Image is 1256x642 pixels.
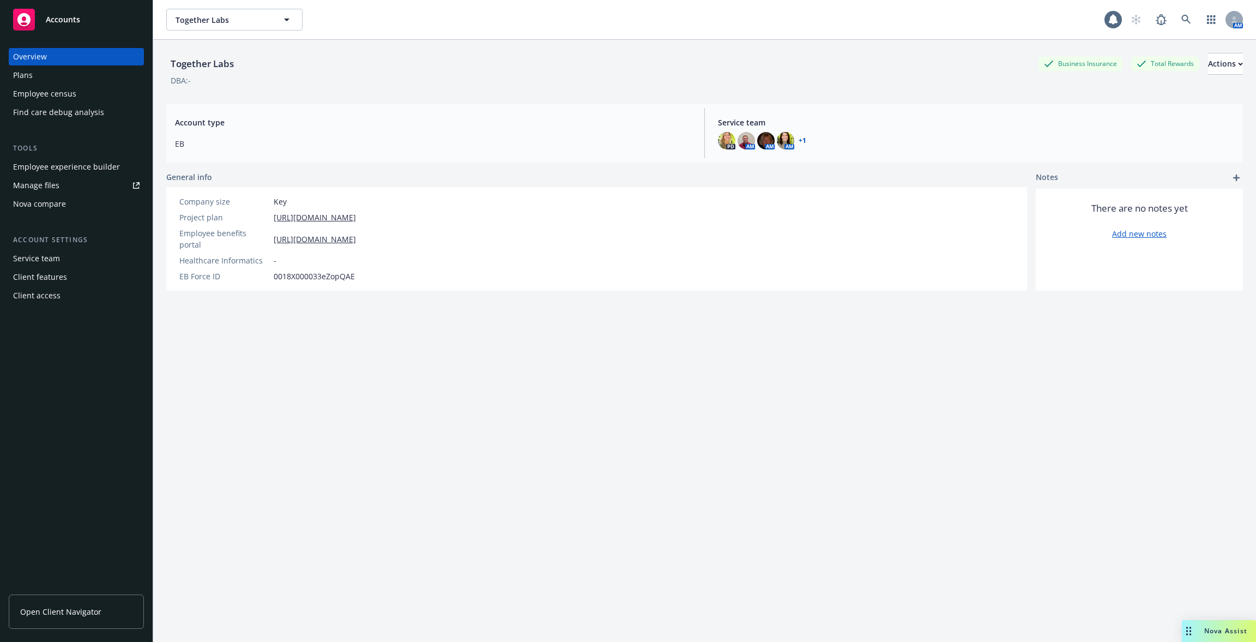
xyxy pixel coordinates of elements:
span: Key [274,196,287,207]
a: Employee experience builder [9,158,144,176]
span: EB [175,138,691,149]
a: Add new notes [1112,228,1167,239]
div: Client access [13,287,61,304]
a: [URL][DOMAIN_NAME] [274,212,356,223]
div: Business Insurance [1038,57,1122,70]
div: Company size [179,196,269,207]
button: Nova Assist [1182,620,1256,642]
div: Plans [13,67,33,84]
div: Employee census [13,85,76,103]
div: Healthcare Informatics [179,255,269,266]
div: Drag to move [1182,620,1195,642]
a: Find care debug analysis [9,104,144,121]
img: photo [718,132,735,149]
div: Together Labs [166,57,238,71]
a: Nova compare [9,195,144,213]
a: +1 [799,137,806,144]
div: Employee experience builder [13,158,120,176]
div: EB Force ID [179,271,269,282]
img: photo [738,132,755,149]
div: Service team [13,250,60,267]
span: Service team [718,117,1234,128]
a: Client access [9,287,144,304]
a: Service team [9,250,144,267]
span: Accounts [46,15,80,24]
span: Nova Assist [1204,626,1247,635]
span: 0018X000033eZopQAE [274,271,355,282]
a: Switch app [1200,9,1222,31]
div: Total Rewards [1131,57,1199,70]
button: Actions [1208,53,1243,75]
a: Overview [9,48,144,65]
span: General info [166,171,212,183]
img: photo [757,132,775,149]
div: Actions [1208,53,1243,74]
span: Notes [1036,171,1058,184]
a: Search [1175,9,1197,31]
a: Accounts [9,4,144,35]
a: Manage files [9,177,144,194]
a: Report a Bug [1150,9,1172,31]
div: Manage files [13,177,59,194]
div: Tools [9,143,144,154]
span: There are no notes yet [1091,202,1188,215]
a: Client features [9,268,144,286]
a: Start snowing [1125,9,1147,31]
div: Find care debug analysis [13,104,104,121]
span: Open Client Navigator [20,606,101,617]
div: Employee benefits portal [179,227,269,250]
span: Account type [175,117,691,128]
div: Nova compare [13,195,66,213]
span: Together Labs [176,14,270,26]
a: [URL][DOMAIN_NAME] [274,233,356,245]
div: Client features [13,268,67,286]
span: - [274,255,276,266]
div: Project plan [179,212,269,223]
a: Employee census [9,85,144,103]
div: Overview [13,48,47,65]
img: photo [777,132,794,149]
div: Account settings [9,235,144,245]
button: Together Labs [166,9,303,31]
a: Plans [9,67,144,84]
div: DBA: - [171,75,191,86]
a: add [1230,171,1243,184]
